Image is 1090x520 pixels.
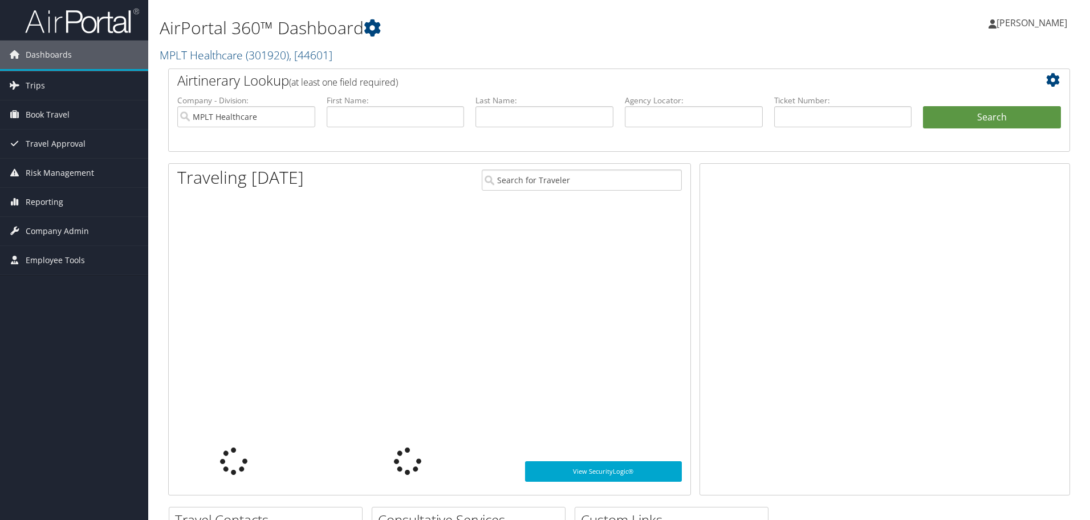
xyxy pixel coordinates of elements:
[26,188,63,216] span: Reporting
[625,95,763,106] label: Agency Locator:
[160,47,332,63] a: MPLT Healthcare
[26,130,86,158] span: Travel Approval
[26,159,94,187] span: Risk Management
[26,217,89,245] span: Company Admin
[482,170,682,191] input: Search for Traveler
[289,47,332,63] span: , [ 44601 ]
[160,16,772,40] h1: AirPortal 360™ Dashboard
[25,7,139,34] img: airportal-logo.png
[327,95,465,106] label: First Name:
[246,47,289,63] span: ( 301920 )
[26,100,70,129] span: Book Travel
[475,95,613,106] label: Last Name:
[177,71,986,90] h2: Airtinerary Lookup
[525,461,682,482] a: View SecurityLogic®
[26,71,45,100] span: Trips
[289,76,398,88] span: (at least one field required)
[26,246,85,275] span: Employee Tools
[774,95,912,106] label: Ticket Number:
[923,106,1061,129] button: Search
[177,95,315,106] label: Company - Division:
[26,41,72,69] span: Dashboards
[997,17,1067,29] span: [PERSON_NAME]
[177,166,304,190] h1: Traveling [DATE]
[989,6,1079,40] a: [PERSON_NAME]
